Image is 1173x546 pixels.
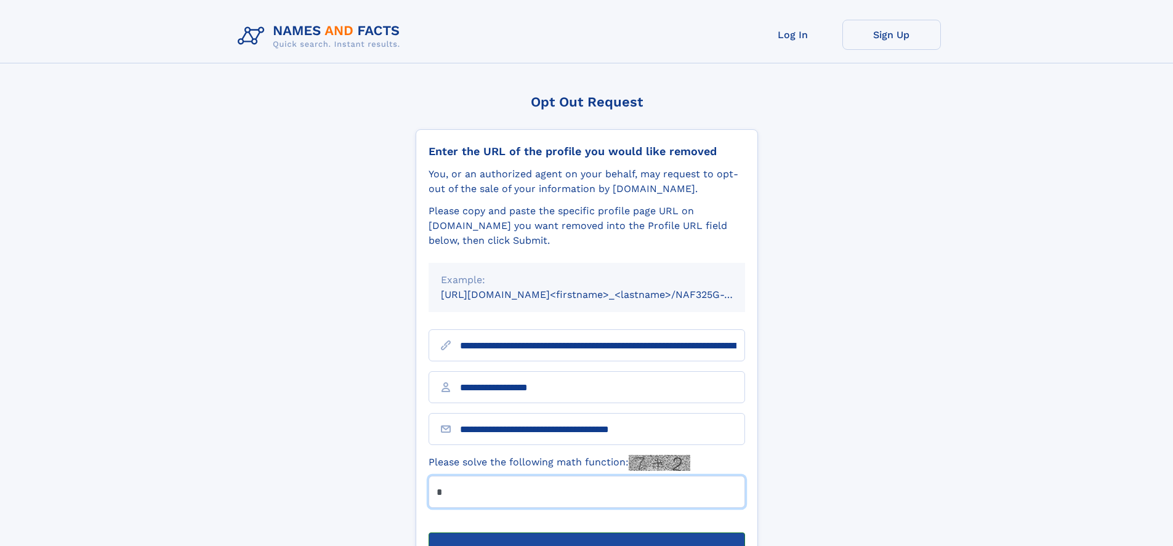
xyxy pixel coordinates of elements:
[744,20,842,50] a: Log In
[441,273,733,287] div: Example:
[416,94,758,110] div: Opt Out Request
[429,455,690,471] label: Please solve the following math function:
[429,204,745,248] div: Please copy and paste the specific profile page URL on [DOMAIN_NAME] you want removed into the Pr...
[842,20,941,50] a: Sign Up
[441,289,768,300] small: [URL][DOMAIN_NAME]<firstname>_<lastname>/NAF325G-xxxxxxxx
[233,20,410,53] img: Logo Names and Facts
[429,145,745,158] div: Enter the URL of the profile you would like removed
[429,167,745,196] div: You, or an authorized agent on your behalf, may request to opt-out of the sale of your informatio...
